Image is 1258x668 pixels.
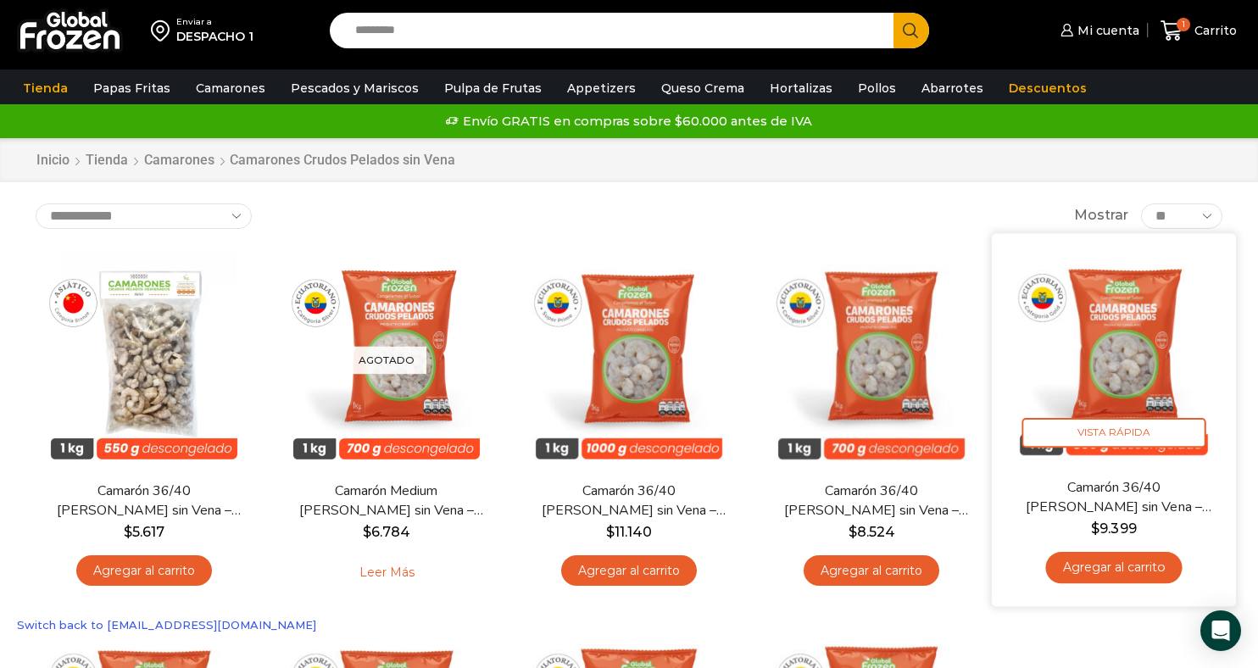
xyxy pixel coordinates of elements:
[143,151,215,170] a: Camarones
[849,524,857,540] span: $
[282,72,427,104] a: Pescados y Mariscos
[1074,206,1128,225] span: Mostrar
[230,152,455,168] h1: Camarones Crudos Pelados sin Vena
[436,72,550,104] a: Pulpa de Frutas
[14,72,76,104] a: Tienda
[8,611,325,638] a: Switch back to [EMAIL_ADDRESS][DOMAIN_NAME]
[47,482,242,520] a: Camarón 36/40 [PERSON_NAME] sin Vena – Bronze – Caja 10 kg
[561,555,697,587] a: Agregar al carrito: “Camarón 36/40 Crudo Pelado sin Vena - Super Prime - Caja 10 kg”
[774,482,969,520] a: Camarón 36/40 [PERSON_NAME] sin Vena – Silver – Caja 10 kg
[849,524,895,540] bdi: 8.524
[1190,22,1237,39] span: Carrito
[333,555,441,591] a: Leé más sobre “Camarón Medium Crudo Pelado sin Vena - Silver - Caja 10 kg”
[1156,11,1241,51] a: 1 Carrito
[761,72,841,104] a: Hortalizas
[606,524,652,540] bdi: 11.140
[124,524,132,540] span: $
[85,151,129,170] a: Tienda
[1045,552,1182,583] a: Agregar al carrito: “Camarón 36/40 Crudo Pelado sin Vena - Gold - Caja 10 kg”
[849,72,905,104] a: Pollos
[913,72,992,104] a: Abarrotes
[36,151,455,170] nav: Breadcrumb
[1056,14,1139,47] a: Mi cuenta
[187,72,274,104] a: Camarones
[559,72,644,104] a: Appetizers
[653,72,753,104] a: Queso Crema
[1091,520,1136,536] bdi: 9.399
[532,482,726,520] a: Camarón 36/40 [PERSON_NAME] sin Vena – Super Prime – Caja 10 kg
[36,151,70,170] a: Inicio
[363,524,371,540] span: $
[363,524,410,540] bdi: 6.784
[804,555,939,587] a: Agregar al carrito: “Camarón 36/40 Crudo Pelado sin Vena - Silver - Caja 10 kg”
[1091,520,1099,536] span: $
[36,203,252,229] select: Pedido de la tienda
[289,482,484,520] a: Camarón Medium [PERSON_NAME] sin Vena – Silver – Caja 10 kg
[1177,18,1190,31] span: 1
[1022,418,1206,448] span: Vista Rápida
[1016,477,1212,517] a: Camarón 36/40 [PERSON_NAME] sin Vena – Gold – Caja 10 kg
[76,555,212,587] a: Agregar al carrito: “Camarón 36/40 Crudo Pelado sin Vena - Bronze - Caja 10 kg”
[1200,610,1241,651] div: Open Intercom Messenger
[1073,22,1139,39] span: Mi cuenta
[151,16,176,45] img: address-field-icon.svg
[606,524,615,540] span: $
[893,13,929,48] button: Search button
[85,72,179,104] a: Papas Fritas
[1000,72,1095,104] a: Descuentos
[347,346,426,374] p: Agotado
[176,16,253,28] div: Enviar a
[124,524,164,540] bdi: 5.617
[176,28,253,45] div: DESPACHO 1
